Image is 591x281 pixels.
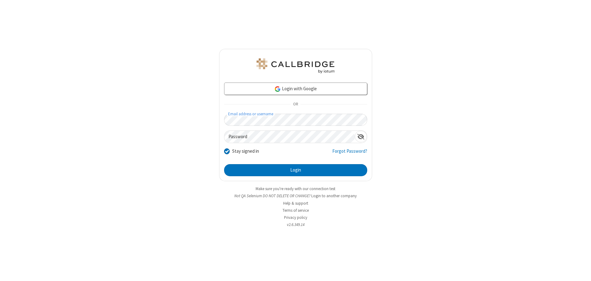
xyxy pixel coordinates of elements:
input: Password [224,131,355,143]
button: Login to another company [311,193,357,199]
a: Help & support [283,201,308,206]
span: OR [291,100,300,109]
li: v2.6.349.14 [219,222,372,228]
a: Login with Google [224,83,367,95]
a: Terms of service [283,208,309,213]
div: Show password [355,131,367,142]
a: Forgot Password? [332,148,367,160]
img: QA Selenium DO NOT DELETE OR CHANGE [255,58,336,73]
label: Stay signed in [232,148,259,155]
img: google-icon.png [274,86,281,92]
button: Login [224,164,367,177]
input: Email address or username [224,114,367,126]
a: Privacy policy [284,215,307,220]
a: Make sure you're ready with our connection test [256,186,335,191]
li: Not QA Selenium DO NOT DELETE OR CHANGE? [219,193,372,199]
